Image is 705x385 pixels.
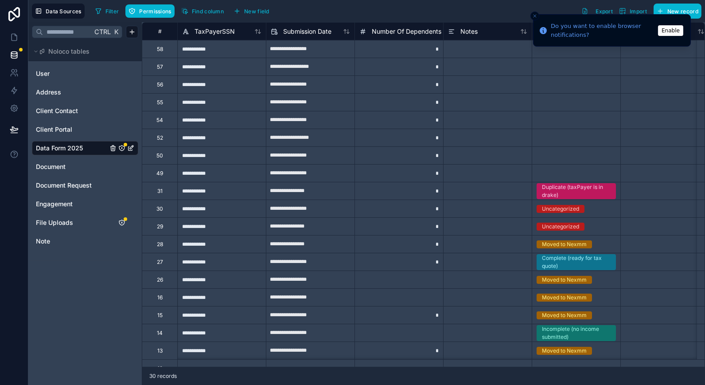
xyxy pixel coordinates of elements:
span: 30 records [149,373,177,380]
button: Enable [658,25,683,36]
a: Data Form 2025 [36,144,108,153]
a: File Uploads [36,218,108,227]
div: Moved to Nexmm [542,311,587,319]
a: Client Contact [36,106,108,115]
div: 26 [157,276,163,283]
a: Note [36,237,108,246]
button: Close toast [530,12,539,20]
span: Find column [192,8,224,15]
span: Number Of Dependents [372,27,441,36]
a: Document [36,162,108,171]
span: Data Form 2025 [36,144,83,153]
span: Document [36,162,66,171]
div: Do you want to enable browser notifications? [551,22,655,39]
div: Engagement [32,197,138,211]
div: 28 [157,241,163,248]
button: Permissions [125,4,174,18]
button: Filter [92,4,122,18]
div: 49 [156,170,163,177]
div: 13 [157,347,163,354]
span: Client Contact [36,106,78,115]
div: 29 [157,223,163,230]
span: Permissions [139,8,171,15]
div: Moved to Nexmm [542,294,587,302]
div: 50 [156,152,163,159]
div: 16 [157,294,163,301]
a: Address [36,88,108,97]
span: Notes [460,27,478,36]
a: Document Request [36,181,108,190]
button: Export [578,4,616,19]
button: Find column [178,4,227,18]
div: 30 [156,205,163,212]
div: 54 [156,117,163,124]
div: Address [32,85,138,99]
div: 14 [157,330,163,337]
div: User [32,67,138,81]
a: User [36,69,108,78]
div: # [149,28,171,35]
button: Import [616,4,650,19]
div: Client Portal [32,122,138,137]
div: File Uploads [32,216,138,230]
button: New record [654,4,701,19]
div: 55 [157,99,163,106]
button: Data Sources [32,4,85,19]
div: 52 [157,134,163,141]
div: Duplicate (taxPayer is in drake) [542,183,611,199]
span: Data Sources [46,8,82,15]
a: New record [650,4,701,19]
div: 56 [157,81,163,88]
span: Engagement [36,200,73,208]
div: Client Contact [32,104,138,118]
div: Uncategorized [542,223,579,231]
span: Filter [105,8,119,15]
span: New field [244,8,269,15]
div: Moved to Nexmm [542,276,587,284]
span: Client Portal [36,125,72,134]
div: 15 [157,312,163,319]
a: Engagement [36,200,108,208]
span: Note [36,237,50,246]
span: K [113,29,119,35]
div: Document Request [32,178,138,192]
div: 12 [157,365,163,372]
div: Uncategorized [542,205,579,213]
div: 57 [157,63,163,71]
span: Address [36,88,61,97]
span: Document Request [36,181,92,190]
div: 58 [157,46,163,53]
span: Submission Date [283,27,331,36]
div: Document [32,160,138,174]
span: TaxPayerSSN [195,27,235,36]
span: Ctrl [93,26,112,37]
div: Moved to Nexmm [542,347,587,355]
span: File Uploads [36,218,73,227]
a: Client Portal [36,125,108,134]
div: Note [32,234,138,248]
div: Complete (ready for tax quote) [542,254,611,270]
div: Moved to Nexmm [542,240,587,248]
div: Data Form 2025 [32,141,138,155]
span: User [36,69,50,78]
div: 31 [157,188,163,195]
div: Incomplete (no income submitted) [542,325,611,341]
div: 27 [157,259,163,266]
span: Noloco tables [48,47,90,56]
button: Noloco tables [32,45,133,58]
a: Permissions [125,4,178,18]
button: New field [230,4,273,18]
